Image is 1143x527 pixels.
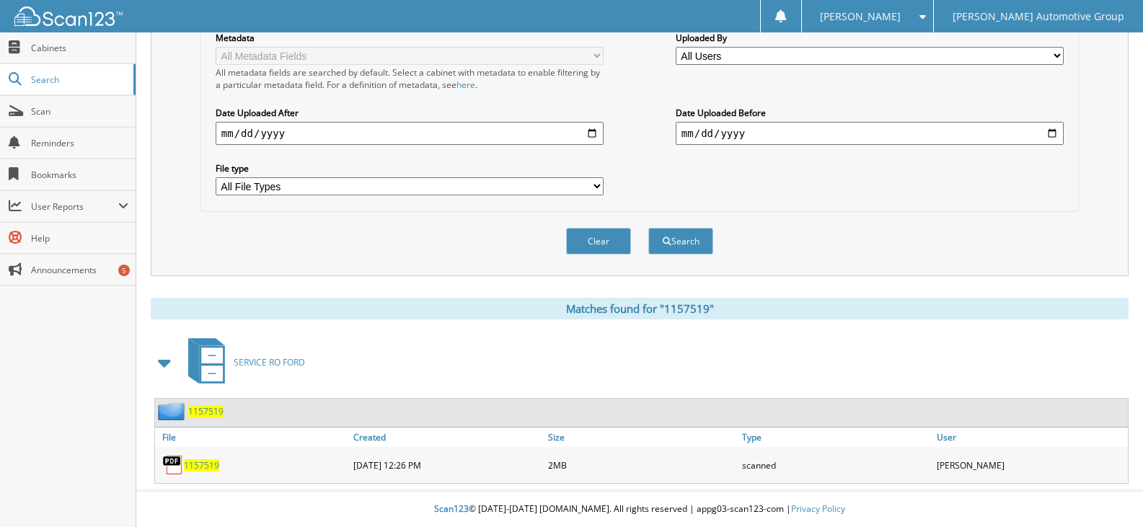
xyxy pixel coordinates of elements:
span: Help [31,232,128,244]
iframe: Chat Widget [1071,458,1143,527]
label: Metadata [216,32,604,44]
span: Bookmarks [31,169,128,181]
a: here [456,79,475,91]
input: start [216,122,604,145]
div: © [DATE]-[DATE] [DOMAIN_NAME]. All rights reserved | appg03-scan123-com | [136,492,1143,527]
div: 5 [118,265,130,276]
span: Reminders [31,137,128,149]
a: 1157519 [188,405,224,417]
a: SERVICE RO FORD [180,334,305,391]
label: File type [216,162,604,174]
div: Matches found for "1157519" [151,298,1129,319]
span: SERVICE RO FORD [234,356,305,368]
img: folder2.png [158,402,188,420]
button: Clear [566,228,631,254]
button: Search [648,228,713,254]
a: 1157519 [184,459,219,471]
a: Size [544,428,739,447]
a: File [155,428,350,447]
img: scan123-logo-white.svg [14,6,123,26]
span: Search [31,74,126,86]
div: All metadata fields are searched by default. Select a cabinet with metadata to enable filtering b... [216,66,604,91]
div: [DATE] 12:26 PM [350,451,544,479]
label: Date Uploaded After [216,107,604,119]
div: [PERSON_NAME] [933,451,1128,479]
a: Created [350,428,544,447]
label: Date Uploaded Before [676,107,1064,119]
div: scanned [738,451,933,479]
label: Uploaded By [676,32,1064,44]
a: User [933,428,1128,447]
span: [PERSON_NAME] Automotive Group [953,12,1124,21]
input: end [676,122,1064,145]
span: Scan [31,105,128,118]
span: Scan123 [434,502,469,515]
span: Cabinets [31,42,128,54]
a: Privacy Policy [791,502,845,515]
span: Announcements [31,264,128,276]
div: 2MB [544,451,739,479]
a: Type [738,428,933,447]
span: User Reports [31,200,118,213]
img: PDF.png [162,454,184,476]
span: [PERSON_NAME] [820,12,901,21]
